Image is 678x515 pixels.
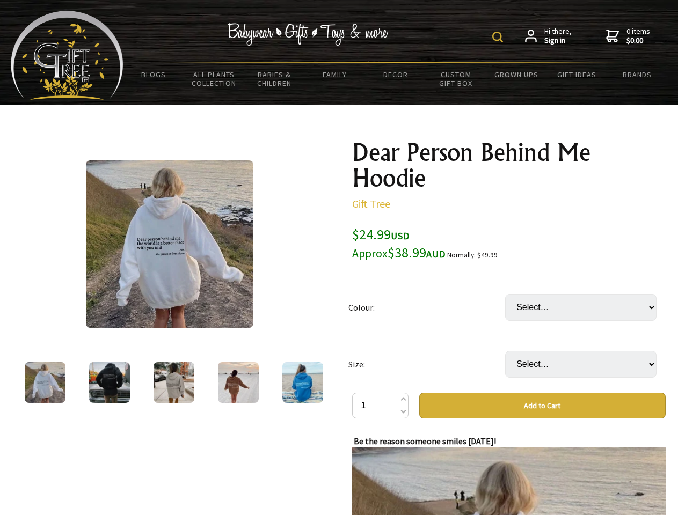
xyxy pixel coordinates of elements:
img: Dear Person Behind Me Hoodie [218,362,259,403]
img: product search [492,32,503,42]
td: Size: [348,336,505,393]
img: Dear Person Behind Me Hoodie [282,362,323,403]
a: Gift Ideas [546,63,607,86]
a: All Plants Collection [184,63,245,94]
strong: Sign in [544,36,572,46]
td: Colour: [348,279,505,336]
img: Dear Person Behind Me Hoodie [89,362,130,403]
a: Decor [365,63,426,86]
span: AUD [426,248,446,260]
a: 0 items$0.00 [606,27,650,46]
img: Dear Person Behind Me Hoodie [86,160,253,328]
small: Approx [352,246,388,261]
a: Hi there,Sign in [525,27,572,46]
a: Babies & Children [244,63,305,94]
img: Babywear - Gifts - Toys & more [228,23,389,46]
small: Normally: $49.99 [447,251,498,260]
a: Custom Gift Box [426,63,486,94]
a: Family [305,63,366,86]
span: USD [391,230,410,242]
a: BLOGS [123,63,184,86]
span: 0 items [626,26,650,46]
a: Gift Tree [352,197,390,210]
img: Dear Person Behind Me Hoodie [25,362,65,403]
img: Dear Person Behind Me Hoodie [154,362,194,403]
span: $24.99 $38.99 [352,225,446,261]
img: Babyware - Gifts - Toys and more... [11,11,123,100]
a: Brands [607,63,668,86]
span: Hi there, [544,27,572,46]
a: Grown Ups [486,63,546,86]
h1: Dear Person Behind Me Hoodie [352,139,666,191]
button: Add to Cart [419,393,666,418]
strong: $0.00 [626,36,650,46]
